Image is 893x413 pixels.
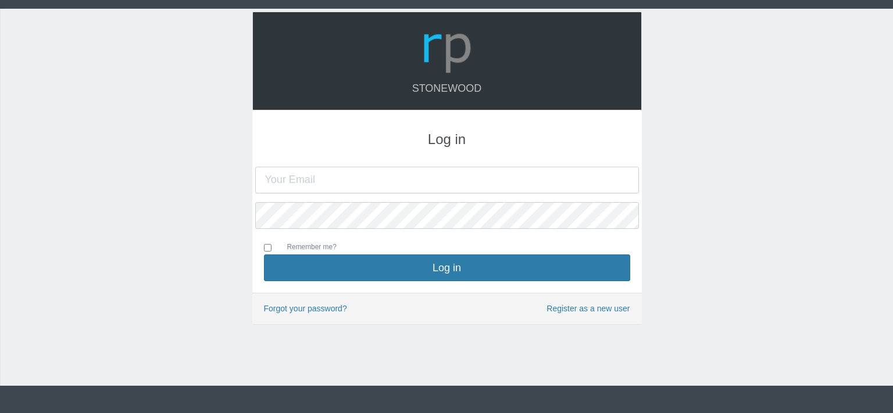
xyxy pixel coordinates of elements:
a: Register as a new user [546,302,630,315]
h3: Log in [264,132,630,147]
h4: Stonewood [265,83,630,95]
input: Your Email [255,167,639,193]
img: Logo [419,21,475,77]
input: Remember me? [264,244,272,252]
label: Remember me? [276,242,337,254]
a: Forgot your password? [264,304,347,313]
button: Log in [264,254,630,281]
